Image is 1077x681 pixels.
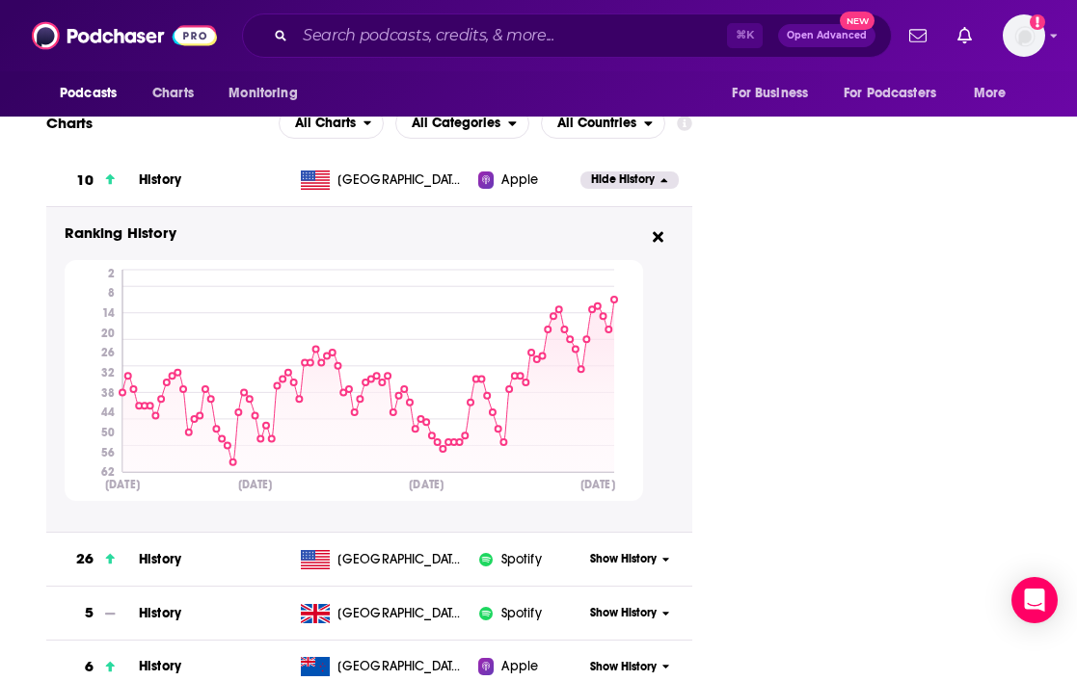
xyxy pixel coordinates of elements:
[412,117,500,130] span: All Categories
[295,117,356,130] span: All Charts
[590,605,657,621] span: Show History
[76,170,94,192] h3: 10
[108,287,115,301] tspan: 8
[478,550,581,569] a: iconImageSpotify
[215,75,322,112] button: open menu
[139,551,181,567] a: History
[242,13,892,58] div: Search podcasts, credits, & more...
[101,426,115,439] tspan: 50
[395,108,529,139] button: open menu
[238,478,273,492] tspan: [DATE]
[580,659,679,675] button: Show History
[1003,14,1045,57] button: Show profile menu
[295,20,727,51] input: Search podcasts, credits, & more...
[140,75,205,112] a: Charts
[101,446,115,459] tspan: 56
[501,657,538,676] span: Apple
[76,548,94,570] h3: 26
[60,80,117,107] span: Podcasts
[591,171,655,188] span: Hide History
[46,533,139,586] a: 26
[32,17,217,54] img: Podchaser - Follow, Share and Rate Podcasts
[1003,14,1045,57] span: Logged in as julietmartinBBC
[139,658,181,674] a: History
[478,552,494,567] img: iconImage
[1030,14,1045,30] svg: Add a profile image
[580,551,679,567] button: Show History
[46,75,142,112] button: open menu
[960,75,1031,112] button: open menu
[101,406,115,420] tspan: 44
[831,75,964,112] button: open menu
[101,386,115,400] tspan: 38
[101,466,115,480] tspan: 62
[46,154,139,207] a: 10
[85,656,94,678] h3: 6
[580,171,679,188] button: Hide History
[152,80,194,107] span: Charts
[46,114,93,132] h2: Charts
[1011,577,1058,623] div: Open Intercom Messenger
[478,606,494,621] img: iconImage
[590,551,657,567] span: Show History
[139,605,181,621] a: History
[478,604,581,623] a: iconImageSpotify
[108,267,115,280] tspan: 2
[293,550,478,569] a: [GEOGRAPHIC_DATA]
[229,80,297,107] span: Monitoring
[279,108,385,139] button: open menu
[557,117,636,130] span: All Countries
[844,80,936,107] span: For Podcasters
[293,657,478,676] a: [GEOGRAPHIC_DATA]
[778,24,875,47] button: Open AdvancedNew
[478,170,581,190] a: Apple
[65,223,643,245] h3: Ranking History
[101,347,115,360] tspan: 26
[950,19,980,52] a: Show notifications dropdown
[541,108,665,139] h2: Countries
[106,478,141,492] tspan: [DATE]
[501,550,542,569] span: Spotify
[46,587,139,640] a: 5
[974,80,1007,107] span: More
[279,108,385,139] h2: Platforms
[727,23,763,48] span: ⌘ K
[718,75,832,112] button: open menu
[787,31,867,40] span: Open Advanced
[101,327,115,340] tspan: 20
[101,366,115,380] tspan: 32
[337,170,463,190] span: United States
[293,170,478,190] a: [GEOGRAPHIC_DATA]
[337,604,463,623] span: United Kingdom
[501,604,542,623] span: Spotify
[590,659,657,675] span: Show History
[902,19,934,52] a: Show notifications dropdown
[410,478,444,492] tspan: [DATE]
[337,657,463,676] span: New Zealand
[580,478,615,492] tspan: [DATE]
[478,657,581,676] a: Apple
[501,170,538,190] span: Apple
[395,108,529,139] h2: Categories
[732,80,808,107] span: For Business
[293,604,478,623] a: [GEOGRAPHIC_DATA]
[337,550,463,569] span: United States
[139,171,181,188] a: History
[580,605,679,621] button: Show History
[102,306,115,320] tspan: 14
[541,108,665,139] button: open menu
[1003,14,1045,57] img: User Profile
[85,602,94,624] h3: 5
[840,12,875,30] span: New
